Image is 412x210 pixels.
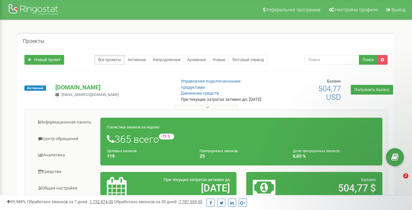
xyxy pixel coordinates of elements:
span: Активный [24,85,46,91]
span: Настройки профиля [335,7,378,12]
span: При текущих затратах активен до [163,177,230,182]
a: Общие настройки [30,180,101,196]
a: Непродленные [149,55,184,65]
span: Обработано звонков за 7 дней : [27,199,113,204]
h5: Проекты [23,38,44,44]
span: 99,989% [7,199,26,204]
u: 1 752 874,00 [90,199,113,204]
button: Поиск [359,55,377,65]
span: Обработано звонков за 30 дней : [114,199,202,204]
a: Архивные [184,55,209,65]
span: 504,77 USD [318,84,341,102]
span: Баланс [327,79,341,84]
a: Центр обращений [30,131,101,147]
a: Управление подключенными продуктами [181,79,241,90]
span: Выход [391,7,405,12]
span: [EMAIL_ADDRESS][DOMAIN_NAME] [62,93,119,97]
h4: 119 [107,154,190,159]
a: Новые [209,55,229,65]
p: При текущих затратах активен до: [DATE] [181,97,264,103]
a: Движение средств [181,91,219,96]
u: 7 787 559,00 [179,199,202,204]
a: Информационная панель [30,114,101,130]
a: Новый проект [24,55,64,65]
a: Все проекты [94,55,124,65]
p: [DOMAIN_NAME] [55,83,170,92]
a: Тестовый период [228,55,267,65]
small: Пропущенных звонков [200,149,238,153]
a: Аналитика [30,147,101,163]
iframe: Intercom live chat [390,173,405,189]
small: -73 [159,134,174,139]
h1: 365 всего [107,134,376,145]
span: 2 [403,173,408,178]
input: Поиск [304,55,359,65]
a: Средства [30,164,101,180]
a: Активные [124,55,149,65]
a: Пополнить баланс [351,85,393,95]
h4: 25 [200,154,283,159]
h2: [DATE] [151,183,230,193]
span: Реферальная программа [266,7,320,12]
small: Целевых звонков [107,149,136,153]
small: Статистика звонков за неделю [107,125,159,129]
